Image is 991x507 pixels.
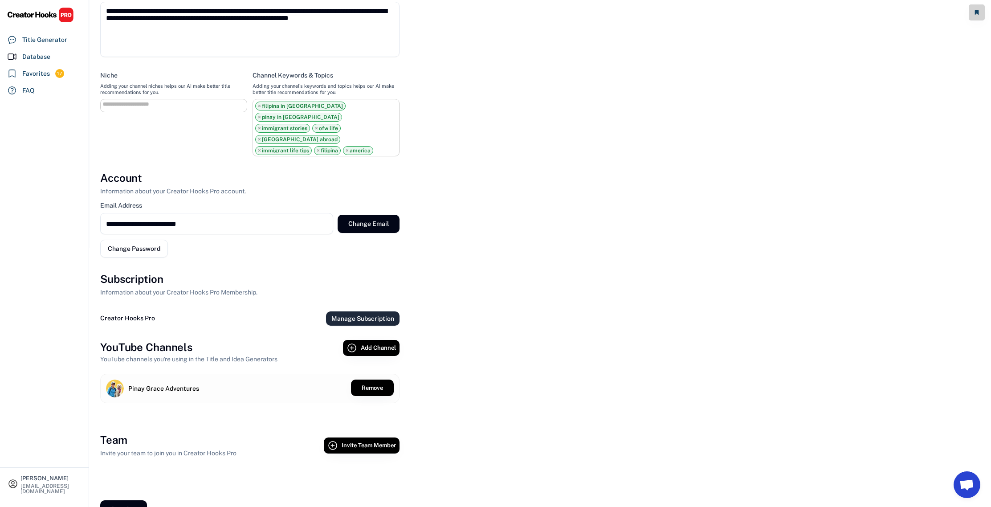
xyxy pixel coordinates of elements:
[253,83,400,96] div: Adding your channel's keywords and topics helps our AI make better title recommendations for you.
[100,272,163,287] h3: Subscription
[100,449,237,458] div: Invite your team to join you in Creator Hooks Pro
[7,7,74,23] img: CHPRO%20Logo.svg
[258,137,261,142] span: ×
[100,433,127,448] h3: Team
[100,201,142,209] div: Email Address
[100,240,168,258] button: Change Password
[346,148,349,153] span: ×
[253,71,333,79] div: Channel Keywords & Topics
[326,311,400,326] button: Manage Subscription
[258,103,261,109] span: ×
[258,126,261,131] span: ×
[22,86,35,95] div: FAQ
[128,384,199,393] div: Pinay Grace Adventures
[100,288,257,297] div: Information about your Creator Hooks Pro Membership.
[342,442,396,448] span: Invite Team Member
[100,171,142,186] h3: Account
[338,215,400,233] button: Change Email
[361,345,396,351] span: Add Channel
[255,146,312,155] li: immigrant life tips
[100,340,192,355] h3: YouTube Channels
[255,102,346,110] li: filipina in [GEOGRAPHIC_DATA]
[954,471,980,498] a: Open chat
[55,70,64,78] div: 17
[315,126,318,131] span: ×
[255,124,310,133] li: immigrant stories
[100,187,246,196] div: Information about your Creator Hooks Pro account.
[255,113,342,122] li: pinay in [GEOGRAPHIC_DATA]
[22,52,50,61] div: Database
[258,148,261,153] span: ×
[20,475,81,481] div: [PERSON_NAME]
[106,380,124,397] img: channels4_profile.jpg
[312,124,341,133] li: ofw life
[22,35,67,45] div: Title Generator
[255,135,340,144] li: [GEOGRAPHIC_DATA] abroad
[20,483,81,494] div: [EMAIL_ADDRESS][DOMAIN_NAME]
[343,340,400,356] button: Add Channel
[22,69,50,78] div: Favorites
[100,83,247,96] div: Adding your channel niches helps our AI make better title recommendations for you.
[324,437,400,454] button: Invite Team Member
[314,146,341,155] li: filipina
[343,146,373,155] li: america
[100,314,155,323] div: Creator Hooks Pro
[258,114,261,120] span: ×
[351,380,394,396] button: Remove
[100,355,277,364] div: YouTube channels you're using in the Title and Idea Generators
[100,71,118,79] div: Niche
[317,148,320,153] span: ×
